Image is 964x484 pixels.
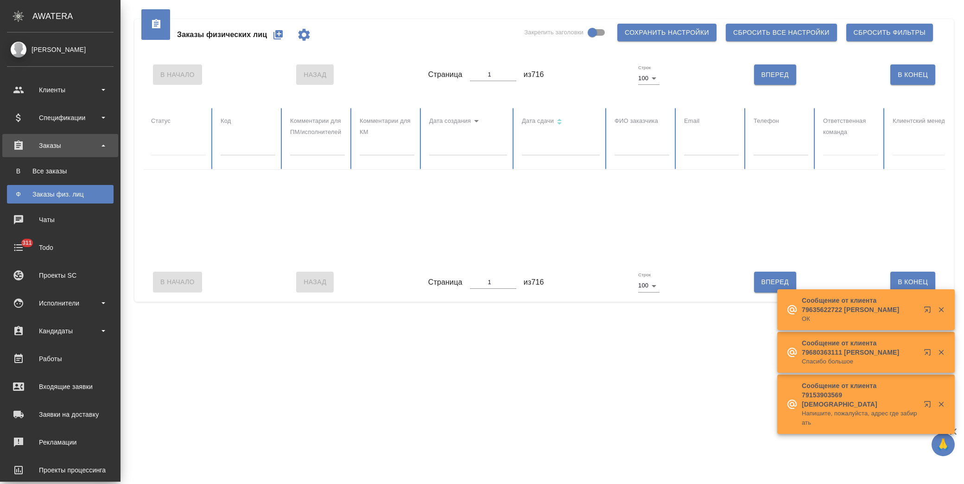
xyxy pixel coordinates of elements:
div: AWATERA [32,7,120,25]
span: Страница [428,277,463,288]
a: Проекты процессинга [2,459,118,482]
a: Чаты [2,208,118,231]
span: Сбросить фильтры [854,27,926,38]
button: Сбросить все настройки [726,24,837,41]
button: Вперед [754,64,796,85]
span: 311 [17,238,38,248]
div: Проекты SC [7,268,114,282]
span: Закрепить заголовки [524,28,583,37]
div: Заказы [7,139,114,153]
button: Сбросить фильтры [846,24,933,41]
div: Входящие заявки [7,380,114,394]
div: Чаты [7,213,114,227]
label: Строк [638,273,651,277]
button: Сохранить настройки [617,24,717,41]
div: Рекламации [7,435,114,449]
p: ОК [802,314,918,324]
button: Закрыть [932,348,951,357]
button: Создать [267,24,289,46]
span: Сохранить настройки [625,27,709,38]
button: Закрыть [932,306,951,314]
div: Заявки на доставку [7,408,114,421]
div: [PERSON_NAME] [7,45,114,55]
div: Проекты процессинга [7,463,114,477]
div: Кандидаты [7,324,114,338]
a: Проекты SC [2,264,118,287]
a: 311Todo [2,236,118,259]
span: из 716 [524,69,544,80]
span: Вперед [761,276,789,288]
div: Работы [7,352,114,366]
div: 100 [638,279,660,292]
div: 100 [638,72,660,85]
span: Заказы физических лиц [177,29,267,40]
span: из 716 [524,277,544,288]
button: Вперед [754,272,796,292]
a: Работы [2,347,118,370]
div: Все заказы [12,166,109,176]
span: В Конец [898,69,928,81]
div: Спецификации [7,111,114,125]
button: Открыть в новой вкладке [918,300,940,323]
a: ФЗаказы физ. лиц [7,185,114,204]
label: Строк [638,65,651,70]
p: Напишите, пожалуйста, адрес где забирать [802,409,918,427]
p: Сообщение от клиента 79680363111 [PERSON_NAME] [802,338,918,357]
button: Открыть в новой вкладке [918,395,940,417]
button: Открыть в новой вкладке [918,343,940,365]
a: Заявки на доставку [2,403,118,426]
button: В Конец [890,272,935,292]
button: Закрыть [932,400,951,408]
a: ВВсе заказы [7,162,114,180]
div: Todo [7,241,114,255]
a: Входящие заявки [2,375,118,398]
span: Вперед [761,69,789,81]
div: Исполнители [7,296,114,310]
div: Клиенты [7,83,114,97]
span: Сбросить все настройки [733,27,830,38]
p: Сообщение от клиента 79153903569 [DEMOGRAPHIC_DATA] [802,381,918,409]
a: Рекламации [2,431,118,454]
span: Страница [428,69,463,80]
button: В Конец [890,64,935,85]
div: Заказы физ. лиц [12,190,109,199]
span: В Конец [898,276,928,288]
p: Сообщение от клиента 79635622722 [PERSON_NAME] [802,296,918,314]
p: Спасибо большое [802,357,918,366]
